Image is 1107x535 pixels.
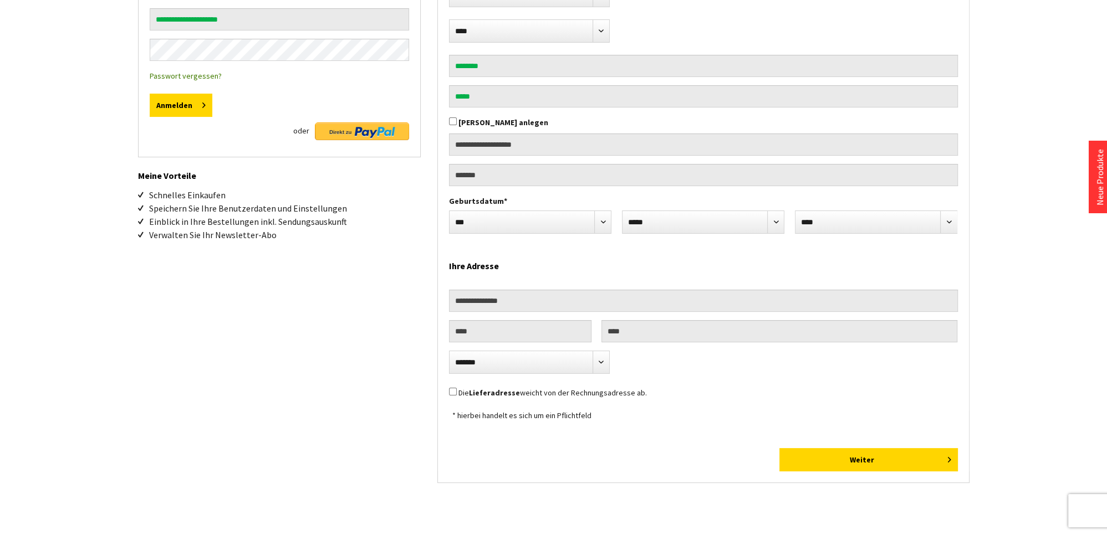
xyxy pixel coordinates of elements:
[449,248,958,279] h2: Ihre Adresse
[149,188,421,202] li: Schnelles Einkaufen
[469,388,520,398] strong: Lieferadresse
[138,157,421,183] h2: Meine Vorteile
[150,71,222,81] a: Passwort vergessen?
[1094,149,1105,205] a: Neue Produkte
[149,228,421,241] li: Verwalten Sie Ihr Newsletter-Abo
[315,122,409,140] img: Direkt zu PayPal Button
[779,448,957,471] button: Weiter
[452,410,955,437] div: * hierbei handelt es sich um ein Pflichtfeld
[150,94,212,117] button: Anmelden
[449,194,958,208] label: Geburtsdatum*
[149,215,421,228] li: Einblick in Ihre Bestellungen inkl. Sendungsauskunft
[149,202,421,215] li: Speichern Sie Ihre Benutzerdaten und Einstellungen
[458,117,548,127] label: [PERSON_NAME] anlegen
[458,388,647,398] label: Die weicht von der Rechnungsadresse ab.
[293,122,309,139] span: oder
